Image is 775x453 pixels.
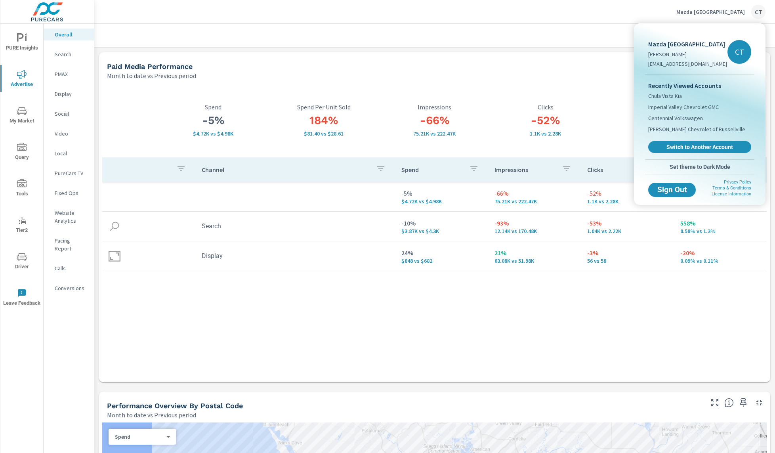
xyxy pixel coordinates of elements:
[648,125,745,133] span: [PERSON_NAME] Chevrolet of Russellville
[648,114,703,122] span: Centennial Volkswagen
[648,163,751,170] span: Set theme to Dark Mode
[648,103,719,111] span: Imperial Valley Chevrolet GMC
[648,183,696,197] button: Sign Out
[645,160,754,174] button: Set theme to Dark Mode
[648,39,727,49] p: Mazda [GEOGRAPHIC_DATA]
[648,92,682,100] span: Chula Vista Kia
[727,40,751,64] div: CT
[648,141,751,153] a: Switch to Another Account
[648,81,751,90] p: Recently Viewed Accounts
[648,50,727,58] p: [PERSON_NAME]
[712,185,751,191] a: Terms & Conditions
[712,191,751,197] a: License Information
[653,143,747,151] span: Switch to Another Account
[648,60,727,68] p: [EMAIL_ADDRESS][DOMAIN_NAME]
[724,180,751,185] a: Privacy Policy
[655,186,689,193] span: Sign Out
